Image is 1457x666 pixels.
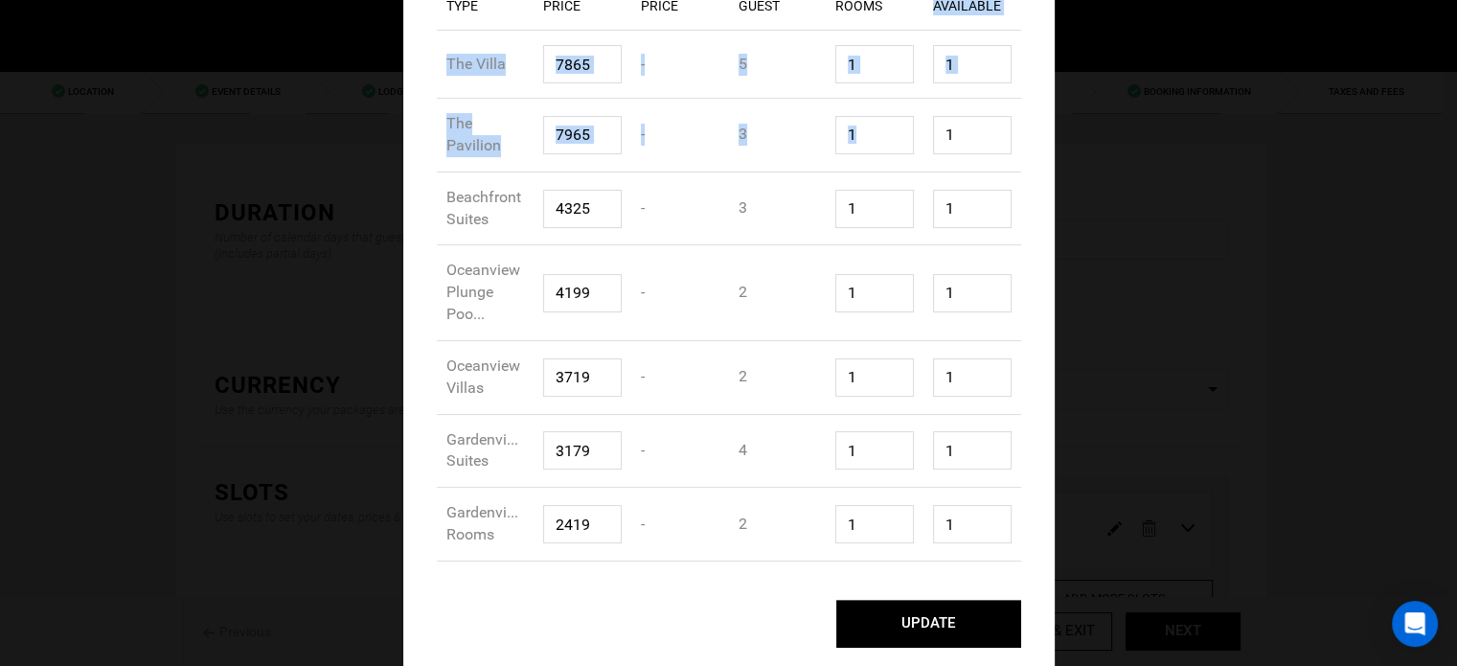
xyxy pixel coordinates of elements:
[641,125,645,143] span: -
[739,441,747,459] span: 4
[446,114,501,154] span: The Pavilion
[739,367,747,385] span: 2
[836,600,1021,648] button: UPDATE
[446,356,520,397] span: Oceanview Villas
[641,515,645,533] span: -
[739,198,747,217] span: 3
[739,55,747,73] span: 5
[446,55,506,73] span: The Villa
[641,55,645,73] span: -
[641,283,645,301] span: -
[739,125,747,143] span: 3
[446,430,526,471] span: Gardenview Suites
[739,515,747,533] span: 2
[739,283,747,301] span: 2
[641,367,645,385] span: -
[446,261,520,323] span: Oceanview Plunge Poo...
[641,198,645,217] span: -
[641,441,645,459] span: -
[1392,601,1438,647] div: Open Intercom Messenger
[446,503,526,543] span: Gardenview Rooms
[446,188,521,228] span: Beachfront Suites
